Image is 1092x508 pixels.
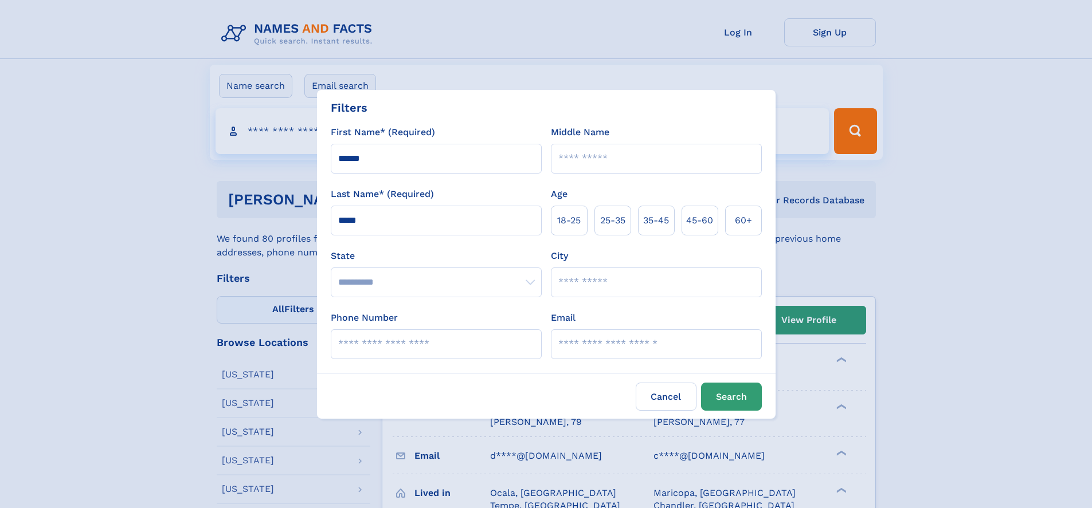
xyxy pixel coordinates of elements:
[643,214,669,227] span: 35‑45
[551,187,567,201] label: Age
[331,187,434,201] label: Last Name* (Required)
[735,214,752,227] span: 60+
[551,249,568,263] label: City
[331,125,435,139] label: First Name* (Required)
[701,383,762,411] button: Search
[551,125,609,139] label: Middle Name
[331,249,542,263] label: State
[551,311,576,325] label: Email
[331,99,367,116] div: Filters
[600,214,625,227] span: 25‑35
[331,311,398,325] label: Phone Number
[636,383,696,411] label: Cancel
[557,214,581,227] span: 18‑25
[686,214,713,227] span: 45‑60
